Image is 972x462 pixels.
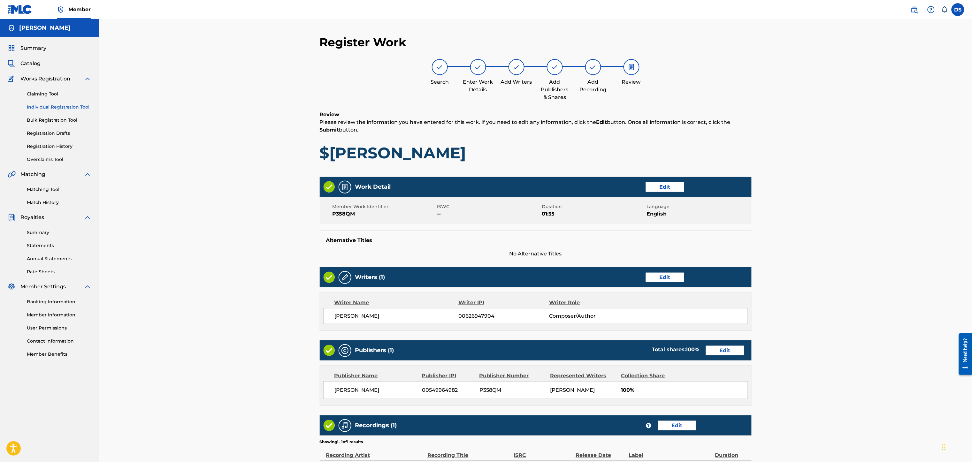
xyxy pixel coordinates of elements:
div: Drag [942,438,946,457]
img: Works Registration [8,75,16,83]
img: Valid [324,181,335,193]
span: [PERSON_NAME] [550,387,595,393]
span: Works Registration [20,75,70,83]
span: Summary [20,44,46,52]
span: P358QM [479,386,546,394]
a: Annual Statements [27,255,91,262]
img: Catalog [8,60,15,67]
a: Registration History [27,143,91,150]
img: MLC Logo [8,5,32,14]
div: Search [424,78,456,86]
h5: Writers (1) [355,274,385,281]
strong: Edit [596,119,607,125]
h5: Alternative Titles [326,237,745,244]
h5: David A. Smith [19,24,71,32]
img: Summary [8,44,15,52]
img: expand [84,170,91,178]
span: 01:35 [542,210,645,218]
button: Edit [706,346,744,355]
img: search [911,6,918,13]
span: Royalties [20,214,44,221]
strong: Submit [320,127,339,133]
a: Summary [27,229,91,236]
div: Writer IPI [458,299,549,307]
span: Member Settings [20,283,66,291]
img: expand [84,283,91,291]
img: step indicator icon for Review [628,63,635,71]
div: Review [616,78,647,86]
iframe: Chat Widget [940,431,972,462]
div: Publisher Name [334,372,417,380]
div: Publisher IPI [422,372,475,380]
img: Valid [324,345,335,356]
img: Publishers [341,347,349,354]
div: Writer Role [549,299,632,307]
div: Help [925,3,938,16]
span: 100 % [686,346,700,352]
div: Notifications [941,6,948,13]
img: step indicator icon for Add Writers [513,63,520,71]
h5: Recordings (1) [355,422,397,429]
img: Member Settings [8,283,15,291]
span: Catalog [20,60,41,67]
span: Language [647,203,750,210]
a: Public Search [908,3,921,16]
img: Valid [324,420,335,431]
a: Statements [27,242,91,249]
span: Duration [542,203,645,210]
a: Registration Drafts [27,130,91,137]
div: Release Date [576,445,625,459]
img: Writers [341,274,349,281]
div: Duration [715,445,748,459]
span: ISWC [437,203,540,210]
div: Publisher Number [479,372,546,380]
img: Work Detail [341,183,349,191]
iframe: Resource Center [954,328,972,380]
h5: Work Detail [355,183,391,191]
img: step indicator icon for Enter Work Details [474,63,482,71]
img: Valid [324,272,335,283]
img: Royalties [8,214,15,221]
button: Edit [646,273,684,282]
div: Collection Share [621,372,683,380]
h2: Register Work [320,35,407,49]
img: step indicator icon for Add Publishers & Shares [551,63,559,71]
span: English [647,210,750,218]
div: Add Publishers & Shares [539,78,571,101]
div: Recording Title [428,445,511,459]
span: Member Work Identifier [333,203,436,210]
a: Rate Sheets [27,269,91,275]
span: ? [646,423,651,428]
div: Enter Work Details [462,78,494,94]
span: 00626947904 [458,312,549,320]
button: Edit [658,421,696,430]
a: Contact Information [27,338,91,345]
a: Match History [27,199,91,206]
img: Accounts [8,24,15,32]
h5: Publishers (1) [355,347,394,354]
a: User Permissions [27,325,91,331]
span: No Alternative Titles [320,250,752,258]
span: Composer/Author [549,312,632,320]
img: expand [84,214,91,221]
a: SummarySummary [8,44,46,52]
p: Showing 1 - 1 of 1 results [320,439,363,445]
span: 00549964982 [422,386,475,394]
a: CatalogCatalog [8,60,41,67]
img: Recordings [341,422,349,429]
div: Total shares: [652,346,700,353]
span: Matching [20,170,45,178]
img: step indicator icon for Add Recording [589,63,597,71]
img: step indicator icon for Search [436,63,444,71]
p: Please review the information you have entered for this work. If you need to edit any information... [320,118,752,134]
div: ISRC [514,445,572,459]
a: Member Information [27,312,91,318]
img: help [927,6,935,13]
h1: $[PERSON_NAME] [320,143,752,163]
span: P358QM [333,210,436,218]
a: Overclaims Tool [27,156,91,163]
a: Claiming Tool [27,91,91,97]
